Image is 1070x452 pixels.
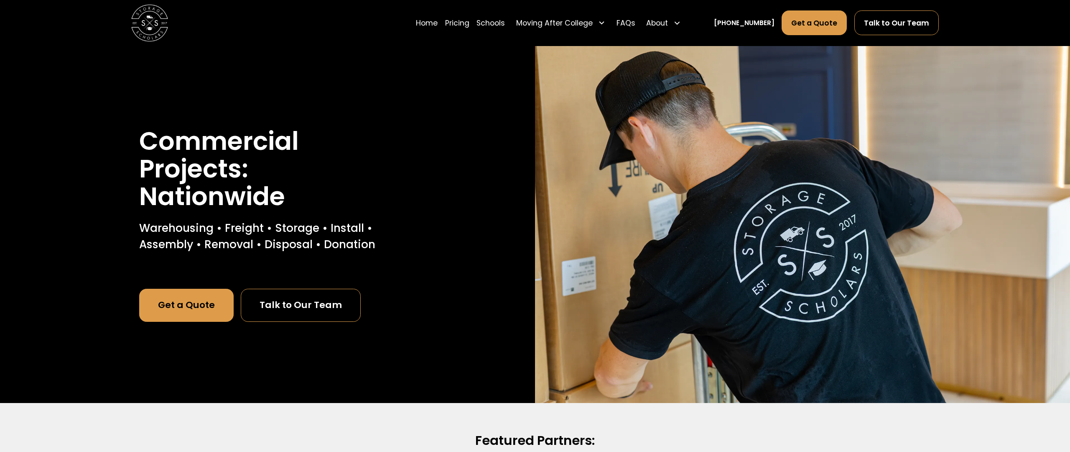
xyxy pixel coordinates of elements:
[445,10,469,36] a: Pricing
[782,10,847,35] a: Get a Quote
[476,10,505,36] a: Schools
[617,10,635,36] a: FAQs
[131,5,168,41] img: Storage Scholars main logo
[535,46,1070,403] img: Nationwide commercial project movers.
[139,289,234,322] a: Get a Quote
[714,18,774,28] a: [PHONE_NUMBER]
[646,18,668,28] div: About
[139,220,396,253] p: Warehousing • Freight • Storage • Install • Assembly • Removal • Disposal • Donation
[242,432,828,449] h2: Featured Partners:
[241,289,361,322] a: Talk to Our Team
[516,18,593,28] div: Moving After College
[854,10,939,35] a: Talk to Our Team
[416,10,438,36] a: Home
[139,127,396,211] h1: Commercial Projects: Nationwide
